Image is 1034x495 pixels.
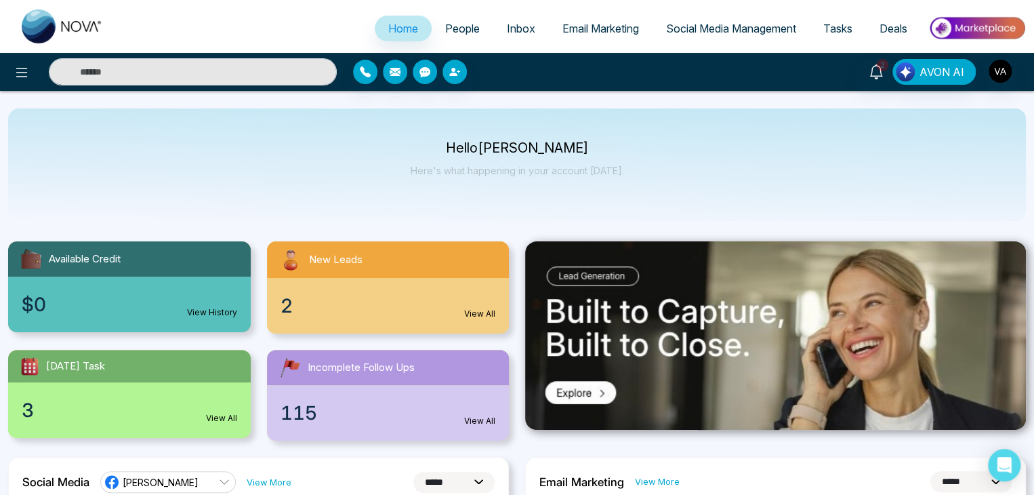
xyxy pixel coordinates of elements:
a: View More [635,475,680,488]
a: Tasks [810,16,866,41]
a: View All [464,308,495,320]
a: Deals [866,16,921,41]
p: Hello [PERSON_NAME] [411,142,624,154]
span: Home [388,22,418,35]
img: Lead Flow [896,62,915,81]
span: 3 [22,396,34,424]
span: Tasks [823,22,852,35]
a: View History [187,306,237,319]
span: Incomplete Follow Ups [308,360,415,376]
span: 2 [876,59,888,71]
img: newLeads.svg [278,247,304,273]
span: New Leads [309,252,363,268]
a: Home [375,16,432,41]
img: Nova CRM Logo [22,9,103,43]
span: $0 [22,290,46,319]
span: Inbox [507,22,535,35]
img: availableCredit.svg [19,247,43,271]
h2: Social Media [22,475,89,489]
a: 2 [860,59,892,83]
span: Deals [880,22,907,35]
a: Social Media Management [653,16,810,41]
span: Available Credit [49,252,121,267]
img: Market-place.gif [928,13,1026,43]
a: View All [206,412,237,424]
a: Email Marketing [549,16,653,41]
img: User Avatar [989,60,1012,83]
p: Here's what happening in your account [DATE]. [411,165,624,176]
a: View All [464,415,495,427]
a: Incomplete Follow Ups115View All [259,350,518,441]
a: People [432,16,493,41]
span: [PERSON_NAME] [123,476,199,489]
a: View More [247,476,291,489]
a: Inbox [493,16,549,41]
span: Email Marketing [562,22,639,35]
div: Open Intercom Messenger [988,449,1020,481]
img: . [525,241,1026,430]
span: AVON AI [919,64,964,80]
span: Social Media Management [666,22,796,35]
img: todayTask.svg [19,355,41,377]
img: followUps.svg [278,355,302,380]
span: 115 [281,399,317,427]
span: 2 [281,292,293,320]
button: AVON AI [892,59,976,85]
span: [DATE] Task [46,359,105,374]
a: New Leads2View All [259,241,518,334]
span: People [445,22,480,35]
h2: Email Marketing [539,475,624,489]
